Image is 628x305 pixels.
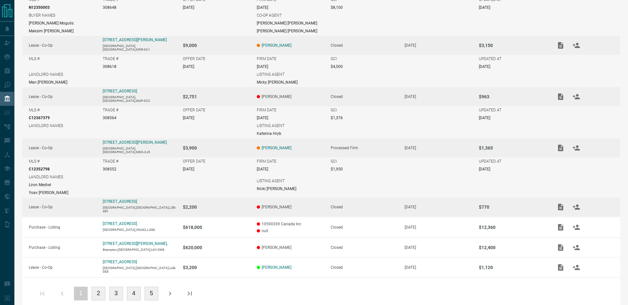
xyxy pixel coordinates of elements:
p: [STREET_ADDRESS][PERSON_NAME] [103,38,167,42]
p: [GEOGRAPHIC_DATA],[GEOGRAPHIC_DATA],L5B-4B1 [103,206,176,213]
p: $4,500 [331,64,343,69]
span: Add / View Documents [553,146,568,150]
p: GCI [331,56,337,61]
span: Match Clients [568,146,584,150]
p: [PERSON_NAME] [257,245,324,250]
p: LANDLORD NAMES [29,123,63,128]
p: $3,900 [183,145,250,151]
a: [PERSON_NAME] [262,146,291,150]
p: Lease - Co-Op [29,146,96,150]
div: Processed Firm [331,146,398,150]
p: Katerina Hryb [257,131,281,136]
div: Closed [331,94,398,99]
p: [GEOGRAPHIC_DATA],[GEOGRAPHIC_DATA],M6G-3J9 [103,147,176,154]
span: Match Clients [568,225,584,229]
p: [DATE] [479,5,490,10]
p: null [257,229,324,233]
a: [STREET_ADDRESS] [103,221,137,226]
div: Closed [331,225,398,230]
p: 308648 [103,5,116,10]
a: [STREET_ADDRESS] [103,89,137,93]
p: LISTING AGENT [257,72,285,77]
p: GCI [331,159,337,164]
span: Match Clients [568,94,584,99]
span: Add / View Documents [553,225,568,229]
p: [PERSON_NAME] Mogulis [29,21,74,25]
p: Liron Meshel [29,183,51,187]
p: Lease - Co-Op [29,43,96,48]
p: UPDATED AT [479,108,501,112]
p: 10590339 Canada Inc [257,222,324,226]
p: BUYER NAMES [29,13,55,18]
p: Lease - Co-Op [29,205,96,209]
p: GCI [331,108,337,112]
p: MLS # [29,159,40,164]
p: UPDATED AT [479,159,501,164]
p: [GEOGRAPHIC_DATA],[GEOGRAPHIC_DATA],M4P-0C2 [103,95,176,103]
p: [PERSON_NAME] [PERSON_NAME] [257,29,317,33]
p: $2,751 [183,94,250,99]
p: [DATE] [405,94,472,99]
p: Lease - Co-Op [29,94,96,99]
p: [PERSON_NAME] [257,205,324,209]
p: UPDATED AT [479,56,501,61]
p: MLS # [29,56,40,61]
p: CO-OP AGENT [257,13,282,18]
p: $620,000 [183,245,250,250]
p: [DATE] [405,205,472,209]
p: FIRM DATE [257,108,276,112]
p: [DATE] [479,116,490,120]
div: Closed [331,43,398,48]
p: $2,200 [183,204,250,210]
span: Add / View Documents [553,245,568,249]
p: [DATE] [183,167,194,171]
p: $3,150 [479,43,546,48]
p: [GEOGRAPHIC_DATA],[GEOGRAPHIC_DATA],L4B-0E8 [103,266,176,273]
a: [STREET_ADDRESS] [103,199,137,204]
p: [GEOGRAPHIC_DATA],ON,M2J-4S6 [103,228,176,232]
p: [DATE] [405,43,472,48]
span: Add / View Documents [553,205,568,209]
p: FIRM DATE [257,56,276,61]
p: [DATE] [183,5,194,10]
p: $12,400 [479,245,546,250]
p: Purchase - Listing [29,245,96,250]
a: [STREET_ADDRESS] [103,260,137,264]
p: N12350003 [29,5,50,10]
p: [DATE] [479,64,490,69]
p: TRADE # [103,56,118,61]
a: [STREET_ADDRESS][PERSON_NAME] [103,140,167,145]
p: Lease - Co-Op [29,265,96,270]
a: [STREET_ADDRESS][PERSON_NAME], [103,241,167,246]
p: $1,365 [479,145,546,151]
p: LISTING AGENT [257,123,285,128]
p: OFFER DATE [183,159,205,164]
p: $618,000 [183,225,250,230]
p: [PERSON_NAME] [257,94,324,99]
p: $1,120 [479,265,546,270]
p: [DATE] [257,116,268,120]
p: Nicki [PERSON_NAME] [257,186,296,191]
p: FIRM DATE [257,159,276,164]
a: [PERSON_NAME] [262,43,291,48]
p: C12352798 [29,167,50,171]
p: 308564 [103,116,116,120]
p: 308552 [103,167,116,171]
div: Closed [331,265,398,270]
p: Yoav [PERSON_NAME] [29,190,68,195]
p: $3,200 [183,265,250,270]
p: Brampton,[GEOGRAPHIC_DATA],L6V-3M6 [103,248,176,251]
span: Match Clients [568,265,584,269]
p: LISTING AGENT [257,179,285,183]
p: C12367379 [29,116,50,120]
p: [DATE] [257,167,268,171]
p: [DATE] [257,64,268,69]
p: $8,100 [331,5,343,10]
p: [DATE] [183,64,194,69]
p: $963 [479,94,546,99]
